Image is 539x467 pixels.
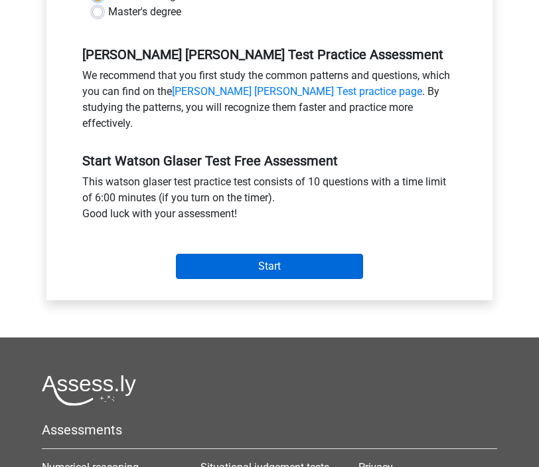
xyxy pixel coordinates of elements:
div: This watson glaser test practice test consists of 10 questions with a time limit of 6:00 minutes ... [72,174,467,227]
label: Master's degree [108,4,181,20]
a: [PERSON_NAME] [PERSON_NAME] Test practice page [172,85,422,98]
input: Start [176,254,363,279]
img: Assessly logo [42,375,136,406]
div: We recommend that you first study the common patterns and questions, which you can find on the . ... [72,68,467,137]
h5: Start Watson Glaser Test Free Assessment [82,153,457,169]
h5: [PERSON_NAME] [PERSON_NAME] Test Practice Assessment [82,47,457,62]
h5: Assessments [42,422,497,438]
